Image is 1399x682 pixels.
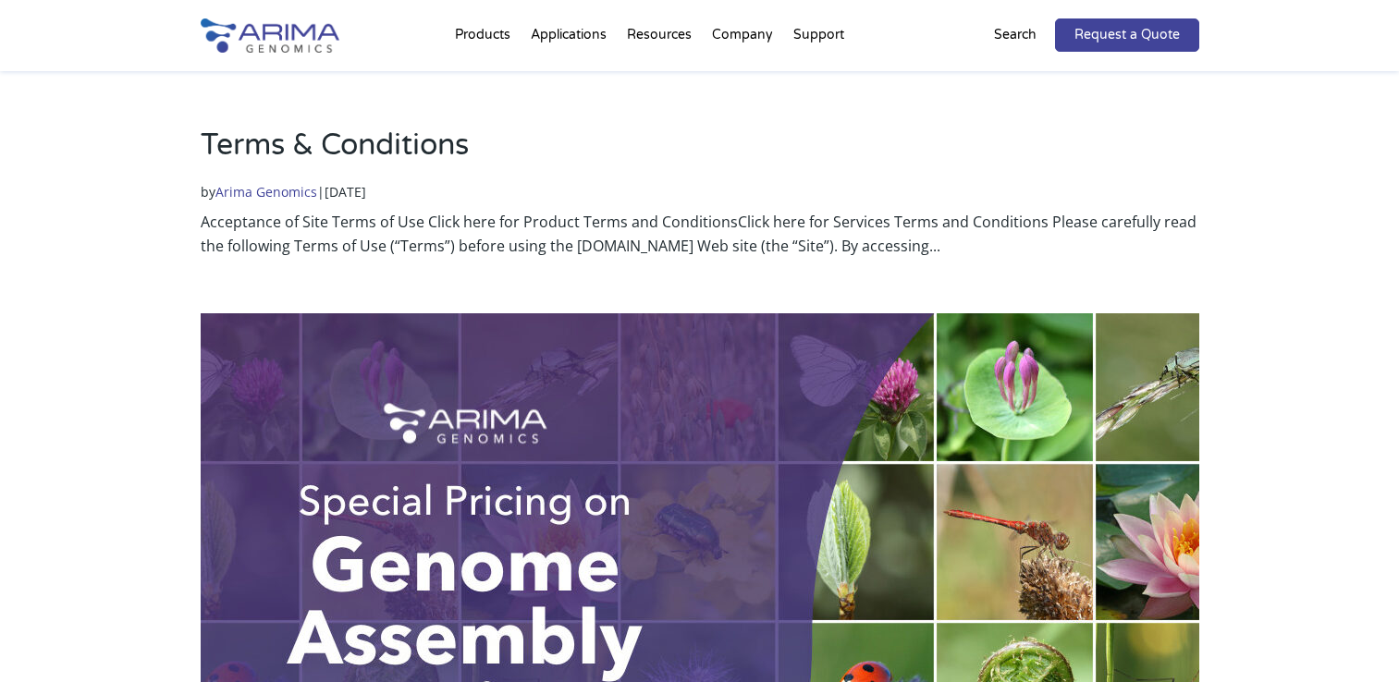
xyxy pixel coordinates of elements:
a: Request a Quote [1055,18,1199,52]
span: [DATE] [325,183,366,201]
img: Arima-Genomics-logo [201,18,339,53]
p: by | [201,180,1199,204]
iframe: Chat Widget [1307,593,1399,682]
article: Acceptance of Site Terms of Use Click here for Product Terms and ConditionsClick here for Service... [201,125,1199,258]
a: Terms & Conditions [201,128,469,163]
a: Arima Genomics [215,183,317,201]
p: Search [994,23,1037,47]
